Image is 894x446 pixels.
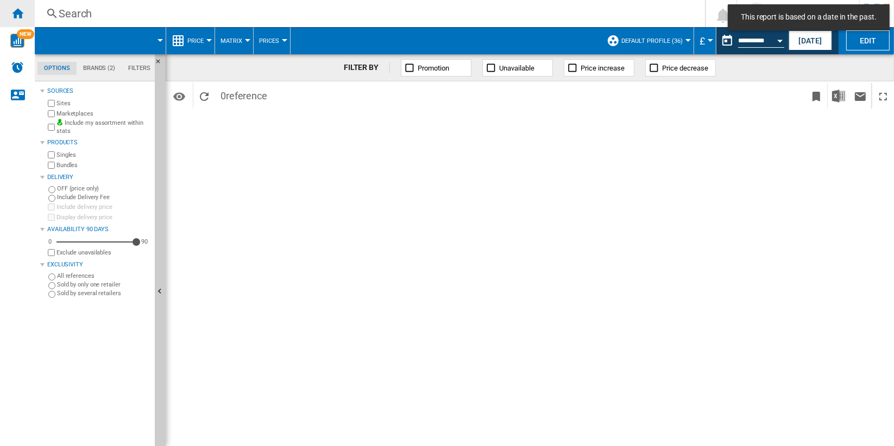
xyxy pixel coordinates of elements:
[48,100,55,107] input: Sites
[57,193,150,201] label: Include Delivery Fee
[716,30,738,52] button: md-calendar
[48,110,55,117] input: Marketplaces
[47,225,150,234] div: Availability 90 Days
[48,214,55,221] input: Display delivery price
[738,12,880,23] span: This report is based on a date in the past.
[57,184,150,193] label: OFF (price only)
[607,27,688,54] div: Default profile (36)
[770,29,790,49] button: Open calendar
[482,59,553,77] button: Unavailable
[47,87,150,95] div: Sources
[259,37,279,44] span: Prices
[56,249,150,257] label: Exclude unavailables
[47,260,150,269] div: Exclusivity
[37,62,77,75] md-tab-item: Options
[56,213,150,221] label: Display delivery price
[56,203,150,211] label: Include delivery price
[56,161,150,169] label: Bundles
[57,281,150,289] label: Sold by only one retailer
[700,27,710,54] button: £
[221,37,242,44] span: Matrix
[48,249,55,256] input: Display delivery price
[46,238,54,246] div: 0
[56,151,150,159] label: Singles
[47,138,150,147] div: Products
[828,83,849,109] button: Download in Excel
[564,59,634,77] button: Price increase
[849,83,871,109] button: Send this report by email
[846,30,890,50] button: Edit
[48,291,55,298] input: Sold by several retailers
[48,203,55,211] input: Include delivery price
[193,83,215,109] button: Reload
[872,83,894,109] button: Maximize
[694,27,716,54] md-menu: Currency
[805,83,827,109] button: Bookmark this report
[56,110,150,118] label: Marketplaces
[700,35,705,47] span: £
[138,238,150,246] div: 90
[11,61,24,74] img: alerts-logo.svg
[59,6,677,21] div: Search
[662,64,708,72] span: Price decrease
[77,62,122,75] md-tab-item: Brands (2)
[344,62,390,73] div: FILTER BY
[621,37,683,44] span: Default profile (36)
[226,90,267,101] span: reference
[56,119,150,136] label: Include my assortment within stats
[56,99,150,107] label: Sites
[581,64,625,72] span: Price increase
[122,62,157,75] md-tab-item: Filters
[499,64,534,72] span: Unavailable
[187,37,204,44] span: Price
[48,273,55,281] input: All references
[10,34,24,48] img: wise-card.svg
[789,30,832,50] button: [DATE]
[168,86,190,106] button: Options
[48,151,55,158] input: Singles
[187,27,209,54] button: Price
[259,27,285,54] button: Prices
[418,64,449,72] span: Promotion
[832,90,845,103] img: excel-24x24.png
[221,27,248,54] button: Matrix
[48,195,55,202] input: Include Delivery Fee
[57,289,150,297] label: Sold by several retailers
[48,282,55,289] input: Sold by only one retailer
[48,186,55,193] input: OFF (price only)
[215,83,273,106] span: 0
[172,27,209,54] div: Price
[155,54,168,74] button: Hide
[48,120,55,134] input: Include my assortment within stats
[56,119,63,125] img: mysite-bg-18x18.png
[401,59,471,77] button: Promotion
[47,173,150,182] div: Delivery
[17,29,34,39] span: NEW
[56,237,136,247] md-slider: Availability
[645,59,716,77] button: Price decrease
[57,272,150,280] label: All references
[716,27,786,54] div: This report is based on a date in the past.
[621,27,688,54] button: Default profile (36)
[48,162,55,169] input: Bundles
